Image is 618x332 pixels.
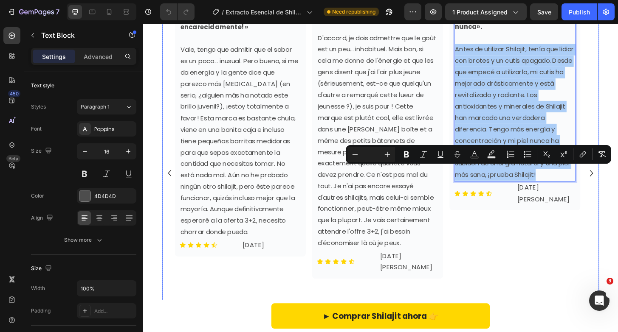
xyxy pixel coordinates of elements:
span: Save [537,8,551,16]
p: ► Comprar Shilajit ahora 👉 [193,307,317,320]
span: Need republishing [332,8,375,16]
div: Poppins [94,126,134,133]
div: Add... [94,307,134,315]
p: [DATE] [107,232,169,244]
p: [DATE][PERSON_NAME] [254,244,316,268]
div: 4D4D4D [94,193,134,200]
p: Settings [42,52,66,61]
span: / [222,8,224,17]
div: Size [31,263,54,274]
div: Align [31,212,55,224]
span: D'accord, je dois admettre que le goût est un peu... inhabituel. Mais bon, si cela me donne de l'... [187,11,314,240]
p: [DATE][PERSON_NAME] [402,170,464,195]
iframe: Intercom live chat [589,290,610,311]
span: 3 [607,278,613,285]
span: 1 product assigned [452,8,508,17]
div: 450 [8,90,20,97]
button: Carousel Back Arrow [22,154,35,167]
div: Styles [31,103,46,111]
div: Editor contextual toolbar [346,145,611,164]
button: Carousel Next Arrow [474,154,488,167]
div: Publish [569,8,590,17]
button: 7 [3,3,63,20]
p: 7 [56,7,59,17]
span: Paragraph 1 [81,103,110,111]
iframe: Design area [143,24,618,332]
div: Text style [31,82,54,89]
div: Undo/Redo [160,3,195,20]
span: Vale, tengo que admitir que el sabor es un poco... inusual. Pero bueno, si me da energía y la gen... [40,23,166,229]
span: Extracto Esencial de Shilajit [226,8,303,17]
button: Paragraph 1 [77,99,136,114]
div: Width [31,285,45,292]
p: Advanced [84,52,113,61]
div: Padding [31,307,51,315]
div: Size [31,145,54,157]
button: Publish [562,3,597,20]
span: Antes de utilizar Shilajit, tenía que lidiar con brotes y un cutis apagado. Desde que empecé a ut... [335,23,463,167]
a: ► Comprar Shilajit ahora 👉 [138,300,372,327]
input: Auto [77,281,136,296]
div: Color [31,192,44,200]
p: Text Block [41,30,113,40]
div: Show more [64,236,104,244]
button: Show more [31,232,136,248]
button: 1 product assigned [445,3,527,20]
div: Font [31,125,42,133]
div: Beta [6,155,20,162]
button: Save [530,3,558,20]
